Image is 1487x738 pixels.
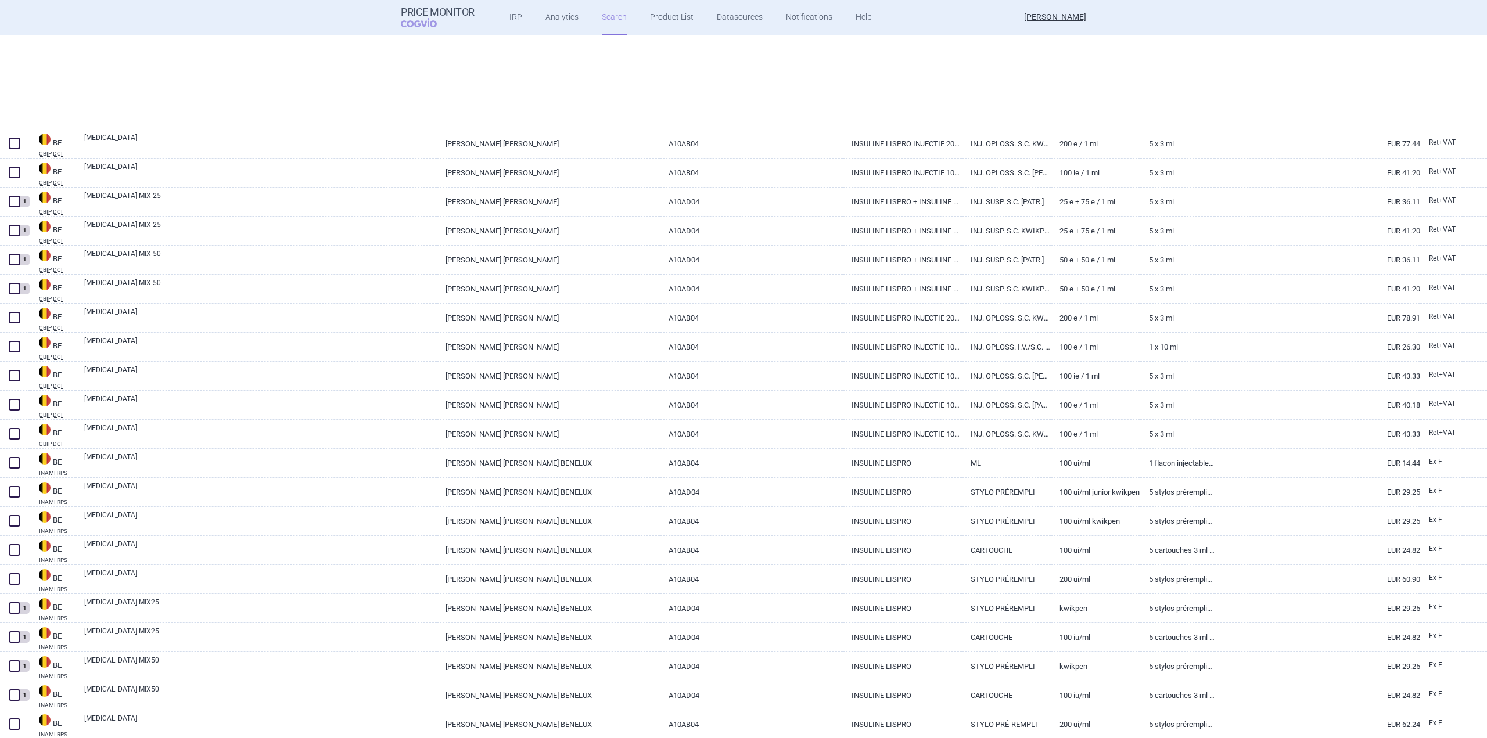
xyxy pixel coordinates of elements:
a: 50 E + 50 E / 1 ml [1051,275,1140,303]
a: BEBECBIP DCI [30,161,76,186]
abbr: INAMI RPS — National Institute for Health Disability Insurance, Belgium. Programme web - Médicame... [39,645,76,650]
a: [PERSON_NAME] [PERSON_NAME] [437,362,660,390]
a: BEBECBIP DCI [30,278,76,302]
a: BEBEINAMI RPS [30,597,76,621]
img: Belgium [39,192,51,203]
a: Price MonitorCOGVIO [401,6,475,28]
a: EUR 41.20 [1215,275,1420,303]
img: Belgium [39,685,51,697]
a: 100 UI/ml Junior Kwikpen [1051,478,1140,506]
a: Ex-F [1420,715,1463,732]
abbr: CBIP DCI — Belgian Center for Pharmacotherapeutic Information (CBIP) [39,325,76,331]
a: BEBECBIP DCI [30,336,76,360]
a: Ex-F [1420,686,1463,703]
a: 5 stylos préremplis 3 ml solution injectable, 200 IU/ml [1140,565,1215,593]
a: 5 stylos préremplis 3 ml solution injectable, 100 IU/ml [1140,507,1215,535]
img: Belgium [39,163,51,174]
a: INJ. SUSP. S.C. KWIKPEN [VOORGEV. PEN] [962,275,1051,303]
span: Ex-factory price [1429,690,1442,698]
a: EUR 29.25 [1215,652,1420,681]
a: 200 E / 1 ml [1051,304,1140,332]
a: BEBEINAMI RPS [30,655,76,679]
a: [MEDICAL_DATA] [84,161,437,182]
abbr: CBIP DCI — Belgian Center for Pharmacotherapeutic Information (CBIP) [39,354,76,360]
a: [MEDICAL_DATA] [84,423,437,444]
a: A10AB04 [660,449,843,477]
a: A10AD04 [660,652,843,681]
a: 5 x 3 ml [1140,188,1215,216]
a: STYLO PRÉREMPLI [962,652,1051,681]
a: INSULINE LISPRO + INSULINE LISPRO PROTAMINE INJECTIE 50 E + 50 E / 1 ML [843,275,962,303]
a: EUR 36.11 [1215,188,1420,216]
a: BEBEINAMI RPS [30,452,76,476]
img: Belgium [39,279,51,290]
abbr: CBIP DCI — Belgian Center for Pharmacotherapeutic Information (CBIP) [39,238,76,244]
a: INSULINE LISPRO INJECTIE 200 E / 1 ML [843,304,962,332]
abbr: INAMI RPS — National Institute for Health Disability Insurance, Belgium. Programme web - Médicame... [39,703,76,708]
img: Belgium [39,308,51,319]
a: INJ. OPLOSS. S.C. [PERSON_NAME] [VOORGEV. PEN] [962,159,1051,187]
a: INSULINE LISPRO INJECTIE 100 E / 1 ML (VOLW.) [843,391,962,419]
span: Ex-factory price [1429,661,1442,669]
a: [PERSON_NAME] [PERSON_NAME] BENELUX [437,449,660,477]
img: Belgium [39,453,51,465]
a: 100 UI/ml [1051,449,1140,477]
div: 1 [19,283,30,294]
a: Ex-F [1420,599,1463,616]
a: EUR 29.25 [1215,507,1420,535]
a: 5 x 3 ml [1140,217,1215,245]
a: INJ. OPLOSS. S.C. KWIKPEN [VOORGEV. PEN] [962,129,1051,158]
a: Ex-F [1420,628,1463,645]
span: Retail price with VAT [1429,341,1456,350]
abbr: INAMI RPS — National Institute for Health Disability Insurance, Belgium. Programme web - Médicame... [39,470,76,476]
a: 100 UI/ml [1051,536,1140,564]
a: 100 IE / 1 ml [1051,362,1140,390]
abbr: CBIP DCI — Belgian Center for Pharmacotherapeutic Information (CBIP) [39,180,76,186]
a: A10AD04 [660,217,843,245]
span: Ex-factory price [1429,574,1442,582]
a: A10AD04 [660,188,843,216]
a: A10AD04 [660,594,843,622]
a: EUR 14.44 [1215,449,1420,477]
a: 5 stylos préremplis 3 ml suspension injectable, 100 IU/ml [1140,594,1215,622]
a: ML [962,449,1051,477]
img: Belgium [39,134,51,145]
a: INSULINE LISPRO INJECTIE 100 E / 1 ML (VOLW.) [843,420,962,448]
span: Ex-factory price [1429,458,1442,466]
div: 1 [19,602,30,614]
a: INJ. OPLOSS. I.V./S.C. [[MEDICAL_DATA].] [962,333,1051,361]
a: Kwikpen [1051,652,1140,681]
a: 5 x 3 ml [1140,159,1215,187]
a: 5 cartouches 3 ml solution injectable, 100 IU/ml [1140,536,1215,564]
a: STYLO PRÉREMPLI [962,507,1051,535]
a: 5 x 3 ml [1140,275,1215,303]
a: [PERSON_NAME] [PERSON_NAME] BENELUX [437,681,660,710]
a: [MEDICAL_DATA] [84,394,437,415]
a: EUR 41.20 [1215,217,1420,245]
a: BEBEINAMI RPS [30,481,76,505]
abbr: INAMI RPS — National Institute for Health Disability Insurance, Belgium. Programme web - Médicame... [39,732,76,737]
a: 5 stylos préremplis 3 mL solution injectable, 100 IU/mL [1140,478,1215,506]
abbr: INAMI RPS — National Institute for Health Disability Insurance, Belgium. Programme web - Médicame... [39,674,76,679]
a: CARTOUCHE [962,623,1051,651]
a: CARTOUCHE [962,681,1051,710]
a: [MEDICAL_DATA] MIX 25 [84,190,437,211]
a: INSULINE LISPRO [843,507,962,535]
a: [MEDICAL_DATA] MIX50 [84,655,437,676]
a: [PERSON_NAME] [PERSON_NAME] BENELUX [437,478,660,506]
a: EUR 36.11 [1215,246,1420,274]
img: Belgium [39,511,51,523]
a: [PERSON_NAME] [PERSON_NAME] BENELUX [437,565,660,593]
a: BEBECBIP DCI [30,394,76,418]
abbr: CBIP DCI — Belgian Center for Pharmacotherapeutic Information (CBIP) [39,383,76,389]
a: [PERSON_NAME] [PERSON_NAME] [437,217,660,245]
a: [MEDICAL_DATA] [84,713,437,734]
a: [MEDICAL_DATA] MIX 50 [84,278,437,298]
a: [PERSON_NAME] [PERSON_NAME] [437,304,660,332]
a: A10AD04 [660,246,843,274]
a: [PERSON_NAME] [PERSON_NAME] [437,420,660,448]
a: A10AD04 [660,478,843,506]
span: Ex-factory price [1429,632,1442,640]
a: [PERSON_NAME] [PERSON_NAME] BENELUX [437,652,660,681]
span: Retail price with VAT [1429,283,1456,291]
